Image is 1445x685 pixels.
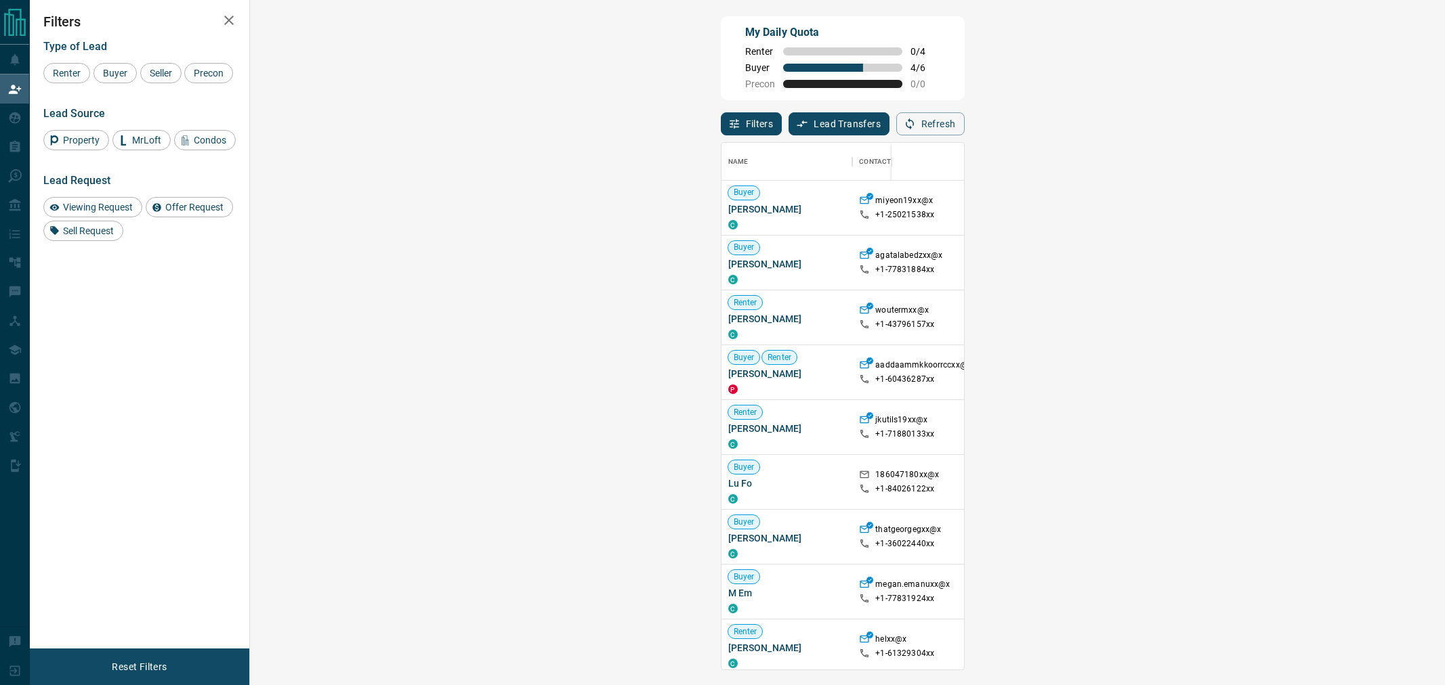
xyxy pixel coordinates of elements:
span: Buyer [728,516,760,528]
span: Renter [728,297,763,309]
span: Buyer [728,187,760,198]
div: condos.ca [728,659,738,668]
div: Seller [140,63,182,83]
p: thatgeorgegxx@x [875,524,941,538]
div: Precon [184,63,233,83]
div: Condos [174,130,236,150]
span: [PERSON_NAME] [728,641,846,655]
p: helxx@x [875,634,906,648]
div: condos.ca [728,439,738,449]
button: Lead Transfers [789,112,889,135]
span: Buyer [728,352,760,363]
p: 186047180xx@x [875,469,939,483]
p: +1- 61329304xx [875,648,934,659]
p: agatalabedzxx@x [875,250,942,264]
div: condos.ca [728,275,738,284]
span: Seller [145,68,177,79]
span: Buyer [728,571,760,583]
div: condos.ca [728,220,738,229]
span: 0 / 4 [910,46,940,57]
div: condos.ca [728,549,738,558]
p: +1- 25021538xx [875,209,934,221]
p: jkutils19xx@x [875,414,927,428]
p: megan.emanuxx@x [875,579,950,593]
div: Name [728,143,749,181]
span: Precon [745,79,775,89]
span: Lead Request [43,174,110,187]
div: property.ca [728,384,738,394]
p: +1- 43796157xx [875,319,934,330]
p: +1- 77831884xx [875,264,934,275]
span: Renter [745,46,775,57]
span: Buyer [728,242,760,253]
span: 4 / 6 [910,62,940,73]
p: aaddaammkkoorrccxx@x [875,359,971,374]
div: Renter [43,63,90,83]
button: Refresh [896,112,965,135]
div: Sell Request [43,221,123,241]
div: Contact [859,143,891,181]
span: Viewing Request [58,202,138,213]
span: Sell Request [58,225,119,236]
span: [PERSON_NAME] [728,422,846,435]
span: [PERSON_NAME] [728,202,846,216]
div: condos.ca [728,494,738,504]
span: Type of Lead [43,40,107,53]
button: Filters [721,112,782,135]
span: 0 / 0 [910,79,940,89]
p: +1- 84026122xx [875,483,934,495]
span: [PERSON_NAME] [728,531,846,545]
span: Lu Fo [728,477,846,490]
h2: Filters [43,14,236,30]
div: condos.ca [728,604,738,613]
div: Property [43,130,109,150]
p: +1- 71880133xx [875,428,934,440]
span: Buyer [728,462,760,473]
span: Renter [728,626,763,638]
span: Property [58,135,104,146]
span: Offer Request [161,202,228,213]
div: condos.ca [728,330,738,339]
span: Condos [189,135,231,146]
p: +1- 36022440xx [875,538,934,550]
span: [PERSON_NAME] [728,367,846,380]
p: woutermxx@x [875,305,928,319]
p: +1- 77831924xx [875,593,934,604]
div: MrLoft [112,130,171,150]
span: M Em [728,586,846,600]
span: Buyer [745,62,775,73]
p: +1- 60436287xx [875,374,934,385]
span: [PERSON_NAME] [728,257,846,271]
div: Buyer [93,63,137,83]
span: Renter [762,352,797,363]
span: Precon [189,68,228,79]
p: miyeon19xx@x [875,195,933,209]
span: Lead Source [43,107,105,120]
span: MrLoft [127,135,166,146]
div: Name [721,143,853,181]
span: Buyer [98,68,132,79]
span: [PERSON_NAME] [728,312,846,326]
div: Offer Request [146,197,233,217]
span: Renter [728,407,763,418]
button: Reset Filters [103,655,175,678]
span: Renter [48,68,85,79]
p: My Daily Quota [745,24,940,41]
div: Viewing Request [43,197,142,217]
